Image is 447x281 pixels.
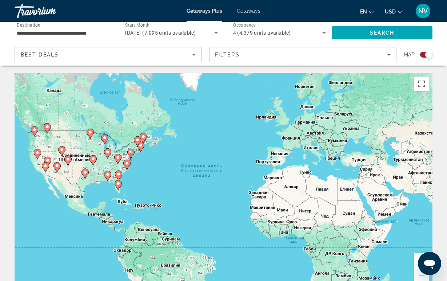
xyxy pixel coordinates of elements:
mat-select: Sort by [21,50,196,59]
button: Change currency [385,6,403,17]
span: Search [370,30,395,36]
span: en [360,9,367,15]
button: Увеличить [414,253,429,268]
button: User Menu [414,3,432,19]
button: Search [332,26,432,39]
button: Change language [360,6,374,17]
input: Select destination [17,29,109,38]
iframe: Кнопка запуска окна обмена сообщениями [418,252,441,275]
a: Getaways Plus [187,8,222,14]
span: Best Deals [21,52,59,58]
span: Occupancy [233,23,256,28]
span: Start Month [125,23,149,28]
button: Filters [209,47,396,62]
span: Destination [17,22,40,27]
a: Getaways [237,8,260,14]
button: Включить полноэкранный режим [414,77,429,91]
span: [DATE] (7,095 units available) [125,30,196,36]
span: Filters [215,52,240,58]
span: 4 (4,379 units available) [233,30,291,36]
span: Map [404,50,415,60]
a: Travorium [15,1,87,20]
span: NV [418,7,428,15]
span: USD [385,9,396,15]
